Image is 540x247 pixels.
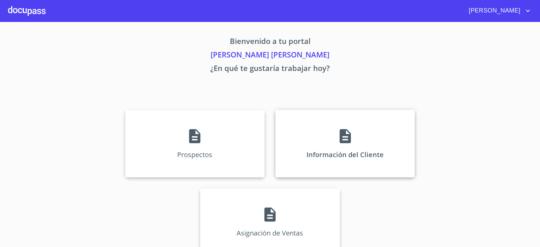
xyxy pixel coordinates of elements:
p: Prospectos [177,150,212,159]
p: Bienvenido a tu portal [62,35,478,49]
span: [PERSON_NAME] [464,5,524,16]
p: [PERSON_NAME] [PERSON_NAME] [62,49,478,63]
p: ¿En qué te gustaría trabajar hoy? [62,63,478,76]
p: Asignación de Ventas [237,228,303,238]
p: Información del Cliente [306,150,384,159]
button: account of current user [464,5,532,16]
